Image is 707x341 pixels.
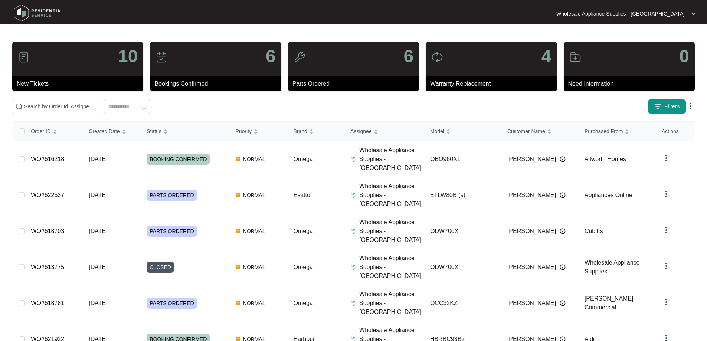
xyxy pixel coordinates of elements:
[118,47,138,65] p: 10
[424,141,501,177] td: OBO960X1
[240,263,268,272] span: NORMAL
[294,228,313,234] span: Omega
[585,228,603,234] span: Cubitts
[350,300,356,306] img: Assigner Icon
[292,79,419,88] p: Parts Ordered
[359,254,424,281] p: Wholesale Appliance Supplies - [GEOGRAPHIC_DATA]
[240,155,268,164] span: NORMAL
[424,213,501,249] td: ODW700X
[662,226,671,235] img: dropdown arrow
[359,146,424,173] p: Wholesale Appliance Supplies - [GEOGRAPHIC_DATA]
[294,264,313,270] span: Omega
[560,228,566,234] img: Info icon
[288,122,345,141] th: Brand
[156,51,167,63] img: icon
[424,285,501,321] td: OCC32KZ
[648,99,686,114] button: filter iconFilters
[31,300,64,306] a: WO#618781
[585,295,634,311] span: [PERSON_NAME] Commercial
[662,262,671,270] img: dropdown arrow
[507,263,556,272] span: [PERSON_NAME]
[585,192,632,198] span: Appliances Online
[507,155,556,164] span: [PERSON_NAME]
[240,299,268,308] span: NORMAL
[569,51,581,63] img: icon
[424,249,501,285] td: ODW700X
[24,102,95,111] input: Search by Order Id, Assignee Name, Customer Name, Brand and Model
[585,156,626,162] span: Allworth Homes
[507,299,556,308] span: [PERSON_NAME]
[585,259,640,275] span: Wholesale Appliance Supplies
[236,229,240,233] img: Vercel Logo
[359,290,424,317] p: Wholesale Appliance Supplies - [GEOGRAPHIC_DATA]
[11,2,63,24] img: residentia service logo
[31,228,64,234] a: WO#618703
[15,103,23,110] img: search-icon
[359,182,424,209] p: Wholesale Appliance Supplies - [GEOGRAPHIC_DATA]
[662,190,671,199] img: dropdown arrow
[240,191,268,200] span: NORMAL
[556,10,685,17] p: Wholesale Appliance Supplies - [GEOGRAPHIC_DATA]
[236,193,240,197] img: Vercel Logo
[230,122,288,141] th: Priority
[350,228,356,234] img: Assigner Icon
[236,127,252,135] span: Priority
[154,79,281,88] p: Bookings Confirmed
[656,122,694,141] th: Actions
[240,227,268,236] span: NORMAL
[147,262,174,273] span: CLOSED
[147,190,197,201] span: PARTS ORDERED
[141,122,229,141] th: Status
[89,228,107,234] span: [DATE]
[585,127,623,135] span: Purchased From
[294,127,307,135] span: Brand
[424,122,501,141] th: Model
[344,122,424,141] th: Assignee
[147,127,161,135] span: Status
[679,47,689,65] p: 0
[664,103,680,111] span: Filters
[430,79,557,88] p: Warranty Replacement
[31,264,64,270] a: WO#613775
[17,79,143,88] p: New Tickets
[89,264,107,270] span: [DATE]
[560,192,566,198] img: Info icon
[507,227,556,236] span: [PERSON_NAME]
[662,298,671,306] img: dropdown arrow
[424,177,501,213] td: ETLW80B (s)
[147,154,210,165] span: BOOKING CONFIRMED
[31,156,64,162] a: WO#616218
[560,156,566,162] img: Info icon
[147,226,197,237] span: PARTS ORDERED
[147,298,197,309] span: PARTS ORDERED
[654,103,661,110] img: filter icon
[350,127,372,135] span: Assignee
[579,122,656,141] th: Purchased From
[31,127,51,135] span: Order ID
[31,192,64,198] a: WO#622537
[507,191,556,200] span: [PERSON_NAME]
[294,156,313,162] span: Omega
[662,154,671,163] img: dropdown arrow
[294,51,305,63] img: icon
[236,301,240,305] img: Vercel Logo
[294,192,310,198] span: Esatto
[18,51,30,63] img: icon
[403,47,413,65] p: 6
[89,192,107,198] span: [DATE]
[25,122,83,141] th: Order ID
[294,300,313,306] span: Omega
[359,218,424,245] p: Wholesale Appliance Supplies - [GEOGRAPHIC_DATA]
[686,102,695,111] img: dropdown arrow
[89,127,120,135] span: Created Date
[431,51,443,63] img: icon
[83,122,141,141] th: Created Date
[507,127,545,135] span: Customer Name
[89,156,107,162] span: [DATE]
[236,337,240,341] img: Vercel Logo
[236,157,240,161] img: Vercel Logo
[560,264,566,270] img: Info icon
[501,122,579,141] th: Customer Name
[541,47,551,65] p: 4
[350,156,356,162] img: Assigner Icon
